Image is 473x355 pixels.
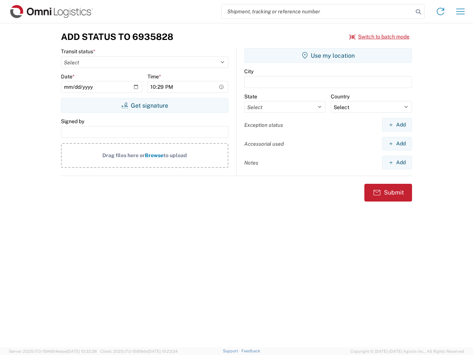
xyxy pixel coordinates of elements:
[244,48,412,63] button: Use my location
[100,349,178,354] span: Client: 2025.17.0-159f9de
[382,118,412,132] button: Add
[244,68,253,75] label: City
[244,122,283,128] label: Exception status
[61,118,84,125] label: Signed by
[382,137,412,151] button: Add
[244,159,258,166] label: Notes
[244,141,284,147] label: Accessorial used
[145,152,163,158] span: Browse
[382,156,412,169] button: Add
[244,93,257,100] label: State
[61,31,173,42] h3: Add Status to 6935828
[61,73,75,80] label: Date
[9,349,97,354] span: Server: 2025.17.0-1194904eeae
[349,31,409,43] button: Switch to batch mode
[350,348,464,355] span: Copyright © [DATE]-[DATE] Agistix Inc., All Rights Reserved
[102,152,145,158] span: Drag files here or
[222,4,413,18] input: Shipment, tracking or reference number
[223,349,241,353] a: Support
[364,184,412,202] button: Submit
[241,349,260,353] a: Feedback
[331,93,350,100] label: Country
[148,349,178,354] span: [DATE] 10:23:34
[147,73,161,80] label: Time
[61,48,95,55] label: Transit status
[67,349,97,354] span: [DATE] 10:32:38
[61,98,228,113] button: Get signature
[163,152,187,158] span: to upload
